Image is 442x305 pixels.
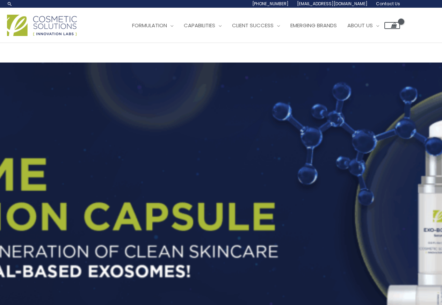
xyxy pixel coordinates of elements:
[384,22,400,29] a: View Shopping Cart, empty
[184,22,215,29] span: Capabilities
[132,22,167,29] span: Formulation
[7,1,13,7] a: Search icon link
[7,15,77,36] img: Cosmetic Solutions Logo
[179,15,227,36] a: Capabilities
[297,1,368,7] span: [EMAIL_ADDRESS][DOMAIN_NAME]
[285,15,342,36] a: Emerging Brands
[376,1,400,7] span: Contact Us
[227,15,285,36] a: Client Success
[347,22,373,29] span: About Us
[122,15,400,36] nav: Site Navigation
[342,15,384,36] a: About Us
[290,22,337,29] span: Emerging Brands
[252,1,289,7] span: [PHONE_NUMBER]
[127,15,179,36] a: Formulation
[232,22,274,29] span: Client Success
